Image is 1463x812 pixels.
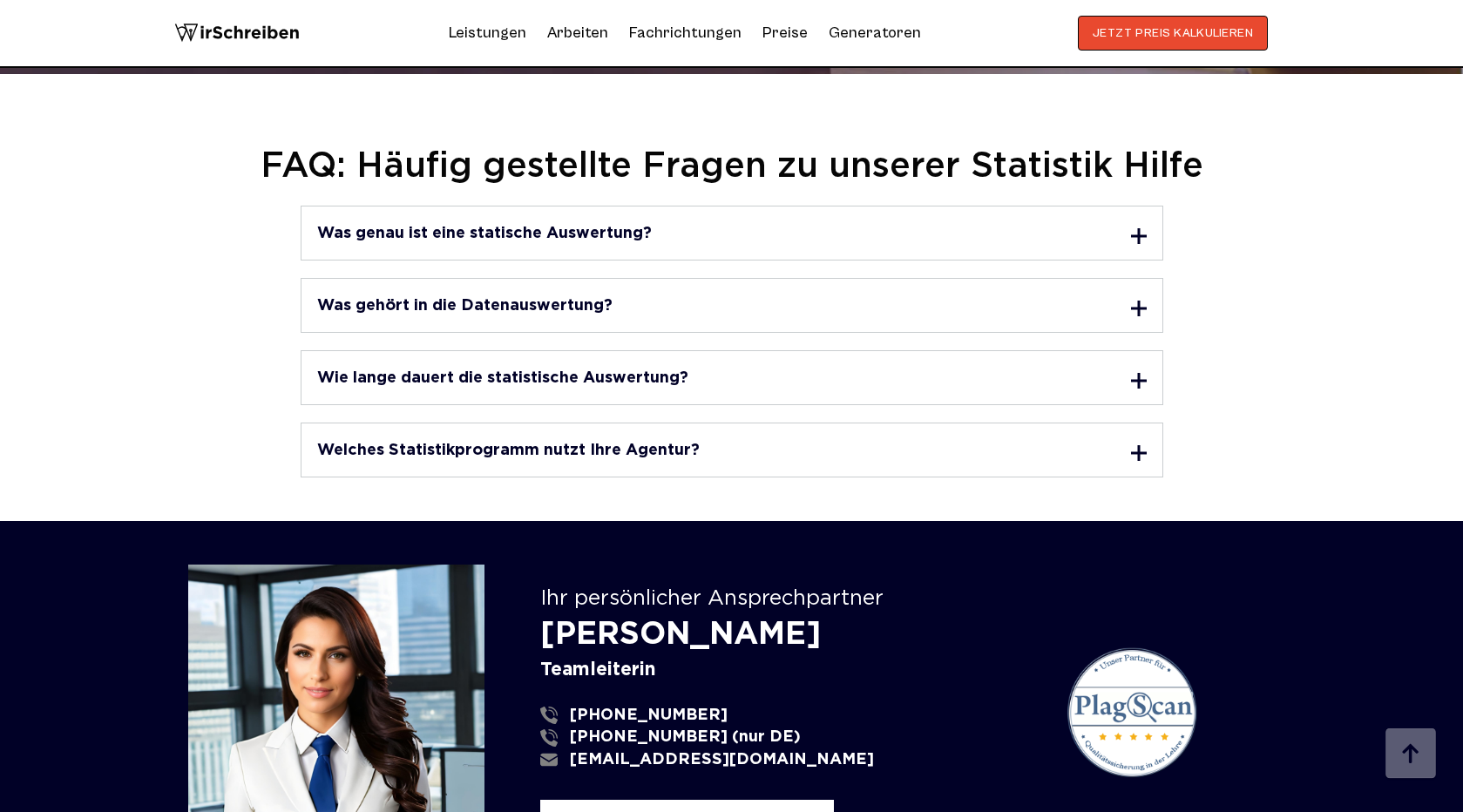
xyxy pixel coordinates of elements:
h3: Wie lange dauert die statistische Auswertung? [317,370,688,386]
h3: Was gehört in die Datenauswertung? [317,298,613,314]
span: [EMAIL_ADDRESS][DOMAIN_NAME] [570,751,874,769]
img: phone [540,729,558,747]
img: button top [1385,728,1437,781]
img: email [540,751,558,768]
h2: FAQ: Häufig gestellte Fragen zu unserer Statistik Hilfe [188,146,1276,188]
div: [PERSON_NAME] [540,618,1049,653]
h3: Was genau ist eine statische Auswertung? [317,226,652,241]
h3: Welches Statistikprogramm nutzt Ihre Agentur? [317,443,700,458]
div: Teamleiterin [540,660,1049,680]
a: Preise [762,24,808,42]
a: Fachrichtungen [629,19,742,47]
a: Generatoren [829,19,921,47]
a: [EMAIL_ADDRESS][DOMAIN_NAME] [540,751,1032,769]
span: [PHONE_NUMBER] [570,707,728,725]
img: plagScan [1067,647,1197,778]
div: Ihr persönlicher Ansprechpartner [540,587,1049,612]
span: [PHONE_NUMBER] (nur DE) [570,728,801,747]
a: [PHONE_NUMBER] [540,707,1032,725]
a: [PHONE_NUMBER] (nur DE) [540,728,1032,747]
a: Arbeiten [547,19,608,47]
img: phone [540,707,558,724]
button: JETZT PREIS KALKULIEREN [1078,16,1269,51]
a: Leistungen [449,19,526,47]
img: logo wirschreiben [174,16,300,51]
